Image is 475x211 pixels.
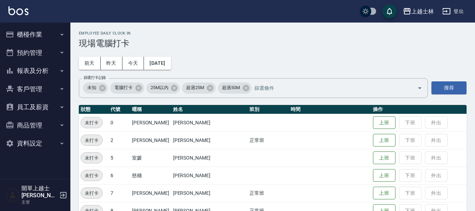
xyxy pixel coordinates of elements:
[81,137,102,144] span: 未打卡
[81,190,102,197] span: 未打卡
[171,114,248,131] td: [PERSON_NAME]
[373,187,395,200] button: 上班
[109,167,130,184] td: 6
[109,131,130,149] td: 2
[109,149,130,167] td: 5
[439,5,467,18] button: 登出
[373,116,395,129] button: 上班
[400,4,437,19] button: 上越士林
[3,116,68,135] button: 商品管理
[8,6,28,15] img: Logo
[122,57,144,70] button: 今天
[144,57,171,70] button: [DATE]
[109,114,130,131] td: 0
[382,4,397,18] button: save
[171,184,248,202] td: [PERSON_NAME]
[171,149,248,167] td: [PERSON_NAME]
[3,80,68,98] button: 客戶管理
[110,84,137,91] span: 電腦打卡
[130,114,171,131] td: [PERSON_NAME]
[83,82,108,94] div: 未知
[79,38,467,48] h3: 現場電腦打卡
[371,105,467,114] th: 操作
[248,184,289,202] td: 正常班
[21,185,57,199] h5: 開單上越士[PERSON_NAME]
[3,98,68,116] button: 員工及薪資
[130,105,171,114] th: 暱稱
[146,84,173,91] span: 25M以內
[101,57,122,70] button: 昨天
[6,188,20,202] img: Person
[431,81,467,94] button: 搜尋
[373,151,395,165] button: 上班
[171,131,248,149] td: [PERSON_NAME]
[81,154,102,162] span: 未打卡
[109,105,130,114] th: 代號
[218,82,252,94] div: 超過50M
[3,25,68,44] button: 櫃檯作業
[253,82,405,94] input: 篩選條件
[130,167,171,184] td: 慈穗
[3,134,68,153] button: 資料設定
[3,62,68,80] button: 報表及分析
[171,105,248,114] th: 姓名
[81,119,102,126] span: 未打卡
[411,7,434,16] div: 上越士林
[171,167,248,184] td: [PERSON_NAME]
[84,75,106,80] label: 篩選打卡記錄
[373,169,395,182] button: 上班
[373,134,395,147] button: 上班
[289,105,371,114] th: 時間
[79,31,467,36] h2: Employee Daily Clock In
[130,149,171,167] td: 室媛
[109,184,130,202] td: 7
[130,184,171,202] td: [PERSON_NAME]
[130,131,171,149] td: [PERSON_NAME]
[81,172,102,179] span: 未打卡
[79,105,109,114] th: 狀態
[146,82,180,94] div: 25M以內
[218,84,244,91] span: 超過50M
[414,82,425,94] button: Open
[110,82,144,94] div: 電腦打卡
[248,105,289,114] th: 班別
[83,84,101,91] span: 未知
[248,131,289,149] td: 正常班
[79,57,101,70] button: 前天
[182,84,208,91] span: 超過25M
[182,82,216,94] div: 超過25M
[21,199,57,205] p: 主管
[3,44,68,62] button: 預約管理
